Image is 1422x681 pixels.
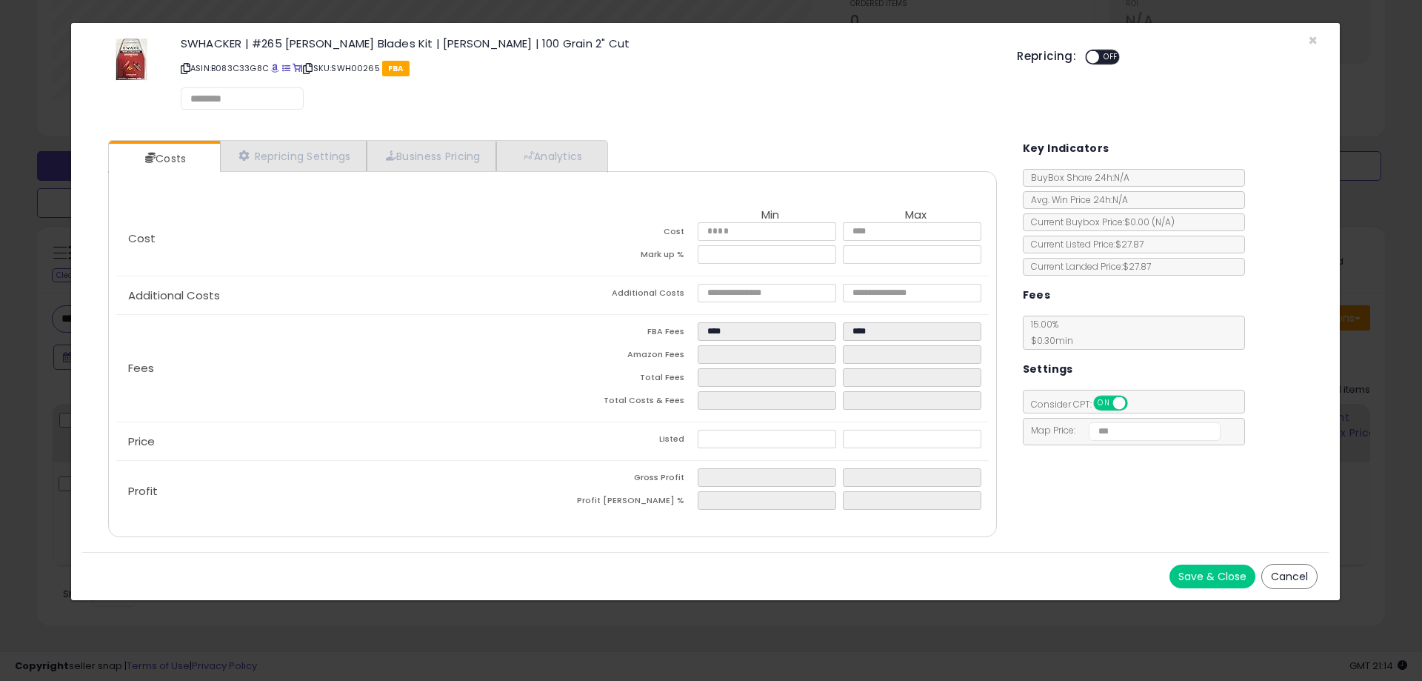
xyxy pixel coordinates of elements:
[115,38,148,82] img: 410aeZkPPZL._SL60_.jpg
[1024,318,1073,347] span: 15.00 %
[1024,260,1151,273] span: Current Landed Price: $27.87
[1169,565,1255,588] button: Save & Close
[1124,216,1175,228] span: $0.00
[553,345,698,368] td: Amazon Fees
[553,284,698,307] td: Additional Costs
[181,38,995,49] h3: SWHACKER | #265 [PERSON_NAME] Blades Kit | [PERSON_NAME] | 100 Grain 2" Cut
[1017,50,1076,62] h5: Repricing:
[271,62,279,74] a: BuyBox page
[1261,564,1318,589] button: Cancel
[1023,286,1051,305] h5: Fees
[553,368,698,391] td: Total Fees
[116,436,553,448] p: Price
[1024,398,1147,411] span: Consider CPT:
[1024,424,1221,436] span: Map Price:
[1024,193,1128,206] span: Avg. Win Price 24h: N/A
[1125,397,1149,410] span: OFF
[367,141,496,171] a: Business Pricing
[553,245,698,268] td: Mark up %
[116,233,553,245] p: Cost
[553,491,698,514] td: Profit [PERSON_NAME] %
[181,56,995,80] p: ASIN: B083C33G8C | SKU: SWH00265
[553,391,698,414] td: Total Costs & Fees
[1152,216,1175,228] span: ( N/A )
[382,61,410,76] span: FBA
[1023,139,1109,158] h5: Key Indicators
[109,144,218,173] a: Costs
[116,485,553,497] p: Profit
[698,209,843,222] th: Min
[1308,30,1318,51] span: ×
[116,290,553,302] p: Additional Costs
[553,430,698,453] td: Listed
[553,222,698,245] td: Cost
[553,322,698,345] td: FBA Fees
[220,141,367,171] a: Repricing Settings
[843,209,988,222] th: Max
[293,62,301,74] a: Your listing only
[1024,171,1129,184] span: BuyBox Share 24h: N/A
[1023,360,1073,379] h5: Settings
[553,468,698,491] td: Gross Profit
[282,62,290,74] a: All offer listings
[116,362,553,374] p: Fees
[1024,216,1175,228] span: Current Buybox Price:
[1099,51,1123,64] span: OFF
[1024,334,1073,347] span: $0.30 min
[496,141,606,171] a: Analytics
[1024,238,1144,250] span: Current Listed Price: $27.87
[1095,397,1113,410] span: ON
